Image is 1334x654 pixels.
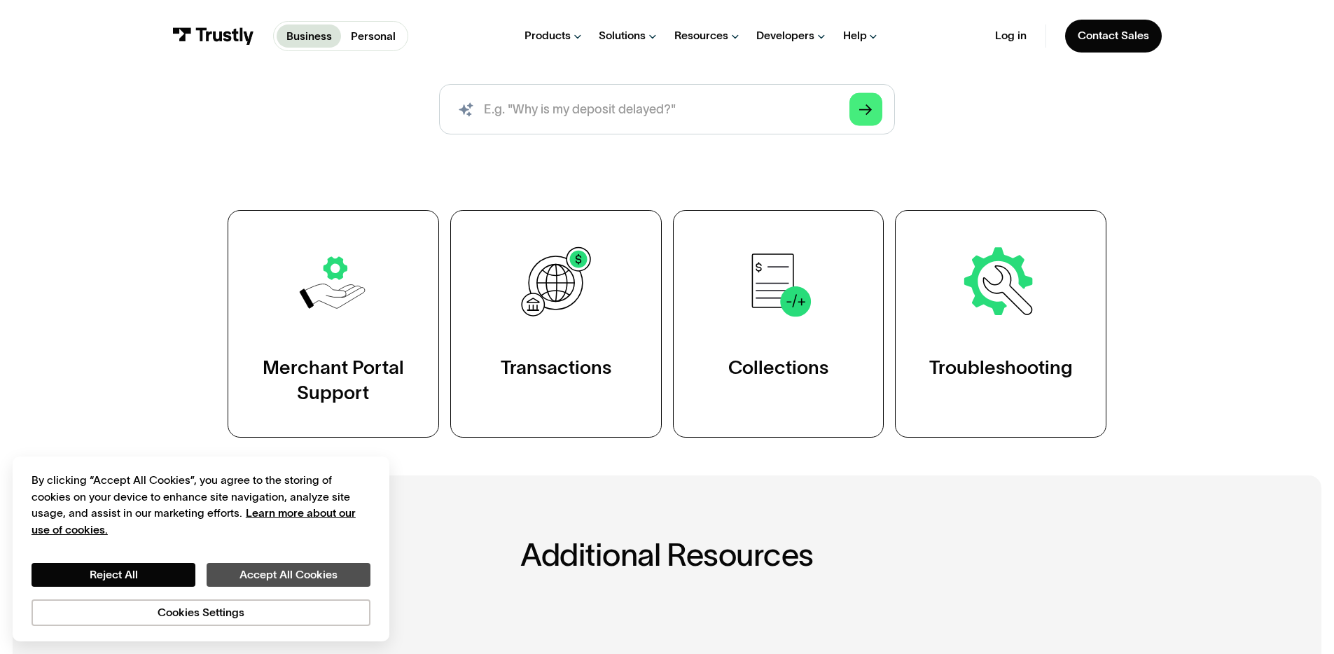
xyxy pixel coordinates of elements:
div: Troubleshooting [929,355,1073,380]
img: Trustly Logo [172,27,254,45]
button: Accept All Cookies [207,563,370,587]
div: Solutions [599,29,646,43]
div: Products [524,29,571,43]
a: Troubleshooting [895,210,1106,438]
p: Business [286,28,332,45]
a: Transactions [450,210,662,438]
a: Personal [341,25,405,48]
a: Collections [673,210,884,438]
input: search [439,84,894,134]
div: Help [843,29,867,43]
a: Merchant Portal Support [228,210,439,438]
div: Merchant Portal Support [260,355,407,405]
div: Contact Sales [1078,29,1149,43]
a: Log in [995,29,1027,43]
div: Privacy [32,472,370,625]
button: Cookies Settings [32,599,370,626]
a: Contact Sales [1065,20,1162,53]
div: Transactions [501,355,611,380]
div: Resources [674,29,728,43]
p: Personal [351,28,396,45]
a: Business [277,25,341,48]
div: Collections [728,355,828,380]
div: Cookie banner [13,457,389,641]
form: Search [439,84,894,134]
h2: Additional Resources [211,538,1122,572]
div: Developers [756,29,814,43]
button: Reject All [32,563,195,587]
div: By clicking “Accept All Cookies”, you agree to the storing of cookies on your device to enhance s... [32,472,370,538]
